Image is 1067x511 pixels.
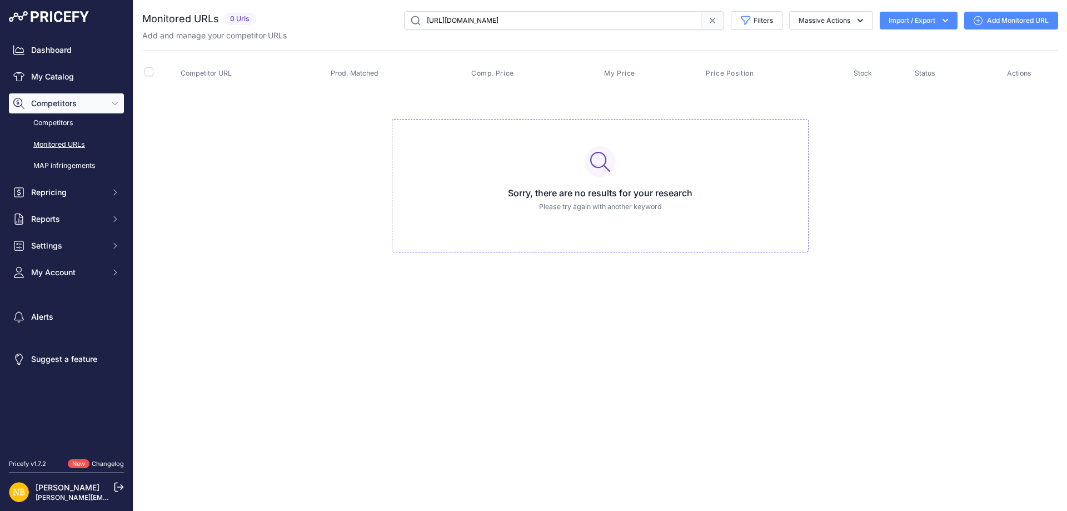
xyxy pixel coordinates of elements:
[915,69,935,77] span: Status
[9,113,124,133] a: Competitors
[9,182,124,202] button: Repricing
[731,11,782,30] button: Filters
[9,93,124,113] button: Competitors
[9,135,124,155] a: Monitored URLs
[223,13,256,26] span: 0 Urls
[68,459,89,469] span: New
[9,209,124,229] button: Reports
[31,98,104,109] span: Competitors
[31,214,104,225] span: Reports
[789,11,873,30] button: Massive Actions
[31,240,104,251] span: Settings
[142,30,287,41] p: Add and manage your competitor URLs
[604,69,635,78] span: My Price
[9,40,124,60] a: Dashboard
[471,69,516,78] button: Comp. Price
[9,307,124,327] a: Alerts
[604,69,637,78] button: My Price
[36,483,99,492] a: [PERSON_NAME]
[9,459,46,469] div: Pricefy v1.7.2
[9,156,124,176] a: MAP infringements
[854,69,872,77] span: Stock
[706,69,754,78] span: Price Position
[9,236,124,256] button: Settings
[1007,69,1031,77] span: Actions
[9,349,124,369] a: Suggest a feature
[9,40,124,446] nav: Sidebar
[142,11,219,27] h2: Monitored URLs
[9,67,124,87] a: My Catalog
[471,69,514,78] span: Comp. Price
[9,262,124,282] button: My Account
[964,12,1058,29] a: Add Monitored URL
[706,69,756,78] button: Price Position
[9,11,89,22] img: Pricefy Logo
[31,267,104,278] span: My Account
[36,493,207,502] a: [PERSON_NAME][EMAIL_ADDRESS][DOMAIN_NAME]
[181,69,232,77] span: Competitor URL
[401,186,799,200] h3: Sorry, there are no results for your research
[880,12,958,29] button: Import / Export
[404,11,701,30] input: Search
[331,69,378,77] span: Prod. Matched
[31,187,104,198] span: Repricing
[401,202,799,212] p: Please try again with another keyword
[92,460,124,468] a: Changelog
